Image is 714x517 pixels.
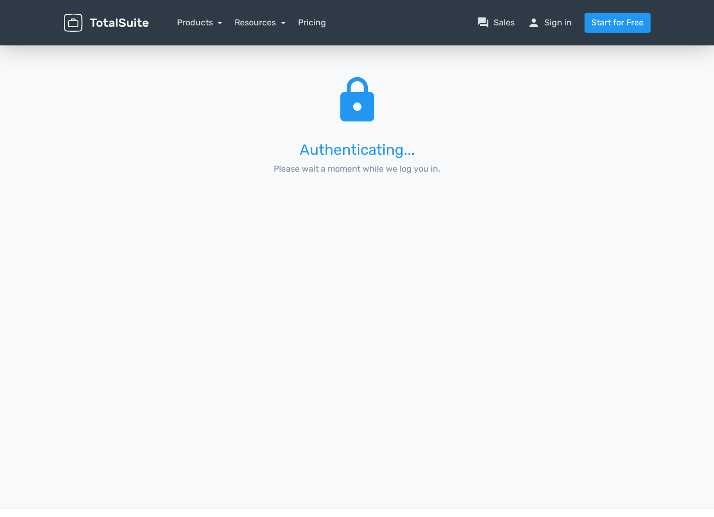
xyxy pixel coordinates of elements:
[298,16,326,29] a: Pricing
[477,16,489,29] span: question_answer
[254,142,460,158] h3: Authenticating...
[585,13,651,33] a: Start for Free
[332,73,383,129] span: lock
[477,16,515,29] a: question_answerSales
[254,163,460,175] p: Please wait a moment while we log you in.
[177,17,222,27] a: Products
[527,16,572,29] a: personSign in
[527,16,540,29] span: person
[235,17,285,27] a: Resources
[64,14,149,32] img: TotalSuite for WordPress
